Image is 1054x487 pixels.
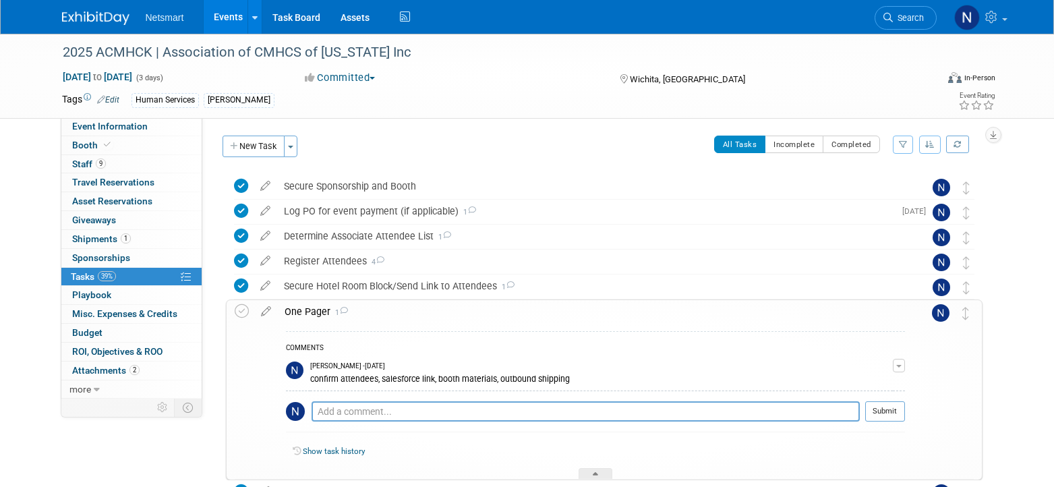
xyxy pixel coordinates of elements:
[131,93,199,107] div: Human Services
[62,92,119,108] td: Tags
[223,136,285,157] button: New Task
[72,346,163,357] span: ROI, Objectives & ROO
[61,192,202,210] a: Asset Reservations
[61,380,202,399] a: more
[72,177,154,188] span: Travel Reservations
[61,136,202,154] a: Booth
[146,12,184,23] span: Netsmart
[72,289,111,300] span: Playbook
[963,281,970,294] i: Move task
[151,399,175,416] td: Personalize Event Tab Strip
[72,365,140,376] span: Attachments
[714,136,766,153] button: All Tasks
[62,11,129,25] img: ExhibitDay
[933,179,950,196] img: Nina Finn
[303,447,365,456] a: Show task history
[61,362,202,380] a: Attachments2
[204,93,274,107] div: [PERSON_NAME]
[61,173,202,192] a: Travel Reservations
[61,249,202,267] a: Sponsorships
[61,211,202,229] a: Giveaways
[857,70,996,90] div: Event Format
[865,401,905,422] button: Submit
[932,304,949,322] img: Nina Finn
[434,233,451,241] span: 1
[964,73,995,83] div: In-Person
[963,181,970,194] i: Move task
[174,399,202,416] td: Toggle Event Tabs
[310,372,893,384] div: confirm attendees, salesforce link, booth materials, outbound shipping
[61,268,202,286] a: Tasks39%
[286,362,303,379] img: Nina Finn
[69,384,91,395] span: more
[61,230,202,248] a: Shipments1
[330,308,348,317] span: 1
[72,140,113,150] span: Booth
[62,71,133,83] span: [DATE] [DATE]
[875,6,937,30] a: Search
[286,342,905,356] div: COMMENTS
[933,204,950,221] img: Nina Finn
[459,208,476,217] span: 1
[72,308,177,319] span: Misc. Expenses & Credits
[254,306,278,318] a: edit
[72,233,131,244] span: Shipments
[97,95,119,105] a: Edit
[902,206,933,216] span: [DATE]
[823,136,880,153] button: Completed
[254,255,277,267] a: edit
[254,280,277,292] a: edit
[300,71,380,85] button: Committed
[135,74,163,82] span: (3 days)
[958,92,995,99] div: Event Rating
[91,71,104,82] span: to
[72,159,106,169] span: Staff
[61,343,202,361] a: ROI, Objectives & ROO
[946,136,969,153] a: Refresh
[286,402,305,421] img: Nina Finn
[61,117,202,136] a: Event Information
[963,206,970,219] i: Move task
[278,300,905,323] div: One Pager
[963,231,970,244] i: Move task
[367,258,384,266] span: 4
[254,205,277,217] a: edit
[72,214,116,225] span: Giveaways
[277,175,906,198] div: Secure Sponsorship and Booth
[121,233,131,243] span: 1
[954,5,980,30] img: Nina Finn
[933,229,950,246] img: Nina Finn
[71,271,116,282] span: Tasks
[61,155,202,173] a: Staff9
[72,327,103,338] span: Budget
[58,40,916,65] div: 2025 ACMHCK | Association of CMHCS of [US_STATE] Inc
[963,256,970,269] i: Move task
[277,275,906,297] div: Secure Hotel Room Block/Send Link to Attendees
[254,230,277,242] a: edit
[61,305,202,323] a: Misc. Expenses & Credits
[96,159,106,169] span: 9
[310,362,385,371] span: [PERSON_NAME] - [DATE]
[72,121,148,132] span: Event Information
[497,283,515,291] span: 1
[104,141,111,148] i: Booth reservation complete
[72,196,152,206] span: Asset Reservations
[933,279,950,296] img: Nina Finn
[630,74,745,84] span: Wichita, [GEOGRAPHIC_DATA]
[933,254,950,271] img: Nina Finn
[277,225,906,248] div: Determine Associate Attendee List
[277,250,906,273] div: Register Attendees
[277,200,894,223] div: Log PO for event payment (if applicable)
[72,252,130,263] span: Sponsorships
[962,307,969,320] i: Move task
[765,136,823,153] button: Incomplete
[254,180,277,192] a: edit
[129,365,140,375] span: 2
[61,286,202,304] a: Playbook
[61,324,202,342] a: Budget
[98,271,116,281] span: 39%
[948,72,962,83] img: Format-Inperson.png
[893,13,924,23] span: Search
